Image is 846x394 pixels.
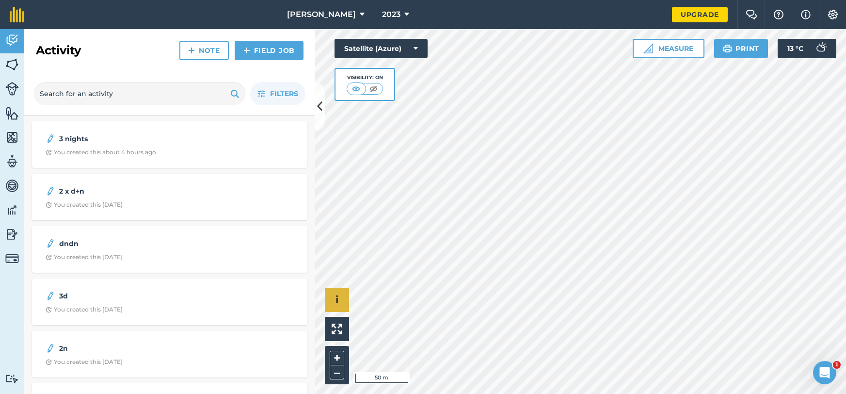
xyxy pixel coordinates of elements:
[382,9,400,20] span: 2023
[38,284,302,319] a: 3dClock with arrow pointing clockwiseYou created this [DATE]
[46,133,55,145] img: svg+xml;base64,PD94bWwgdmVyc2lvbj0iMS4wIiBlbmNvZGluZz0idXRmLTgiPz4KPCEtLSBHZW5lcmF0b3I6IEFkb2JlIE...
[773,10,784,19] img: A question mark icon
[335,39,428,58] button: Satellite (Azure)
[778,39,836,58] button: 13 °C
[46,148,156,156] div: You created this about 4 hours ago
[643,44,653,53] img: Ruler icon
[46,290,55,302] img: svg+xml;base64,PD94bWwgdmVyc2lvbj0iMS4wIiBlbmNvZGluZz0idXRmLTgiPz4KPCEtLSBHZW5lcmF0b3I6IEFkb2JlIE...
[827,10,839,19] img: A cog icon
[350,84,362,94] img: svg+xml;base64,PHN2ZyB4bWxucz0iaHR0cDovL3d3dy53My5vcmcvMjAwMC9zdmciIHdpZHRoPSI1MCIgaGVpZ2h0PSI0MC...
[5,130,19,145] img: svg+xml;base64,PHN2ZyB4bWxucz0iaHR0cDovL3d3dy53My5vcmcvMjAwMC9zdmciIHdpZHRoPSI1NiIgaGVpZ2h0PSI2MC...
[633,39,704,58] button: Measure
[833,361,841,369] span: 1
[811,39,830,58] img: svg+xml;base64,PD94bWwgdmVyc2lvbj0iMS4wIiBlbmNvZGluZz0idXRmLTgiPz4KPCEtLSBHZW5lcmF0b3I6IEFkb2JlIE...
[250,82,305,105] button: Filters
[46,238,55,249] img: svg+xml;base64,PD94bWwgdmVyc2lvbj0iMS4wIiBlbmNvZGluZz0idXRmLTgiPz4KPCEtLSBHZW5lcmF0b3I6IEFkb2JlIE...
[5,106,19,120] img: svg+xml;base64,PHN2ZyB4bWxucz0iaHR0cDovL3d3dy53My5vcmcvMjAwMC9zdmciIHdpZHRoPSI1NiIgaGVpZ2h0PSI2MC...
[813,361,836,384] iframe: Intercom live chat
[5,227,19,242] img: svg+xml;base64,PD94bWwgdmVyc2lvbj0iMS4wIiBlbmNvZGluZz0idXRmLTgiPz4KPCEtLSBHZW5lcmF0b3I6IEFkb2JlIE...
[332,324,342,334] img: Four arrows, one pointing top left, one top right, one bottom right and the last bottom left
[330,351,344,365] button: +
[5,57,19,72] img: svg+xml;base64,PHN2ZyB4bWxucz0iaHR0cDovL3d3dy53My5vcmcvMjAwMC9zdmciIHdpZHRoPSI1NiIgaGVpZ2h0PSI2MC...
[46,307,52,313] img: Clock with arrow pointing clockwise
[46,185,55,197] img: svg+xml;base64,PD94bWwgdmVyc2lvbj0iMS4wIiBlbmNvZGluZz0idXRmLTgiPz4KPCEtLSBHZW5lcmF0b3I6IEFkb2JlIE...
[5,374,19,383] img: svg+xml;base64,PD94bWwgdmVyc2lvbj0iMS4wIiBlbmNvZGluZz0idXRmLTgiPz4KPCEtLSBHZW5lcmF0b3I6IEFkb2JlIE...
[46,306,123,313] div: You created this [DATE]
[235,41,303,60] a: Field Job
[46,202,52,208] img: Clock with arrow pointing clockwise
[46,343,55,354] img: svg+xml;base64,PD94bWwgdmVyc2lvbj0iMS4wIiBlbmNvZGluZz0idXRmLTgiPz4KPCEtLSBHZW5lcmF0b3I6IEFkb2JlIE...
[746,10,757,19] img: Two speech bubbles overlapping with the left bubble in the forefront
[10,7,24,22] img: fieldmargin Logo
[59,291,213,301] strong: 3d
[672,7,728,22] a: Upgrade
[46,358,123,366] div: You created this [DATE]
[36,43,81,58] h2: Activity
[59,343,213,354] strong: 2n
[38,127,302,162] a: 3 nightsClock with arrow pointing clockwiseYou created this about 4 hours ago
[46,359,52,365] img: Clock with arrow pointing clockwise
[5,203,19,217] img: svg+xml;base64,PD94bWwgdmVyc2lvbj0iMS4wIiBlbmNvZGluZz0idXRmLTgiPz4KPCEtLSBHZW5lcmF0b3I6IEFkb2JlIE...
[38,337,302,372] a: 2nClock with arrow pointing clockwiseYou created this [DATE]
[46,253,123,261] div: You created this [DATE]
[188,45,195,56] img: svg+xml;base64,PHN2ZyB4bWxucz0iaHR0cDovL3d3dy53My5vcmcvMjAwMC9zdmciIHdpZHRoPSIxNCIgaGVpZ2h0PSIyNC...
[5,154,19,169] img: svg+xml;base64,PD94bWwgdmVyc2lvbj0iMS4wIiBlbmNvZGluZz0idXRmLTgiPz4KPCEtLSBHZW5lcmF0b3I6IEFkb2JlIE...
[5,252,19,265] img: svg+xml;base64,PD94bWwgdmVyc2lvbj0iMS4wIiBlbmNvZGluZz0idXRmLTgiPz4KPCEtLSBHZW5lcmF0b3I6IEFkb2JlIE...
[179,41,229,60] a: Note
[5,179,19,193] img: svg+xml;base64,PD94bWwgdmVyc2lvbj0iMS4wIiBlbmNvZGluZz0idXRmLTgiPz4KPCEtLSBHZW5lcmF0b3I6IEFkb2JlIE...
[46,254,52,261] img: Clock with arrow pointing clockwise
[38,232,302,267] a: dndnClock with arrow pointing clockwiseYou created this [DATE]
[723,43,732,54] img: svg+xml;base64,PHN2ZyB4bWxucz0iaHR0cDovL3d3dy53My5vcmcvMjAwMC9zdmciIHdpZHRoPSIxOSIgaGVpZ2h0PSIyNC...
[367,84,380,94] img: svg+xml;base64,PHN2ZyB4bWxucz0iaHR0cDovL3d3dy53My5vcmcvMjAwMC9zdmciIHdpZHRoPSI1MCIgaGVpZ2h0PSI0MC...
[59,186,213,197] strong: 2 x d+n
[5,82,19,96] img: svg+xml;base64,PD94bWwgdmVyc2lvbj0iMS4wIiBlbmNvZGluZz0idXRmLTgiPz4KPCEtLSBHZW5lcmF0b3I6IEFkb2JlIE...
[243,45,250,56] img: svg+xml;base64,PHN2ZyB4bWxucz0iaHR0cDovL3d3dy53My5vcmcvMjAwMC9zdmciIHdpZHRoPSIxNCIgaGVpZ2h0PSIyNC...
[347,74,383,82] div: Visibility: On
[801,9,811,20] img: svg+xml;base64,PHN2ZyB4bWxucz0iaHR0cDovL3d3dy53My5vcmcvMjAwMC9zdmciIHdpZHRoPSIxNyIgaGVpZ2h0PSIxNy...
[270,88,298,99] span: Filters
[335,294,338,306] span: i
[325,288,349,312] button: i
[59,238,213,249] strong: dndn
[46,149,52,156] img: Clock with arrow pointing clockwise
[34,82,245,105] input: Search for an activity
[46,201,123,209] div: You created this [DATE]
[230,88,239,99] img: svg+xml;base64,PHN2ZyB4bWxucz0iaHR0cDovL3d3dy53My5vcmcvMjAwMC9zdmciIHdpZHRoPSIxOSIgaGVpZ2h0PSIyNC...
[787,39,803,58] span: 13 ° C
[59,133,213,144] strong: 3 nights
[38,180,302,214] a: 2 x d+nClock with arrow pointing clockwiseYou created this [DATE]
[287,9,356,20] span: [PERSON_NAME]
[5,33,19,48] img: svg+xml;base64,PD94bWwgdmVyc2lvbj0iMS4wIiBlbmNvZGluZz0idXRmLTgiPz4KPCEtLSBHZW5lcmF0b3I6IEFkb2JlIE...
[330,365,344,379] button: –
[714,39,768,58] button: Print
